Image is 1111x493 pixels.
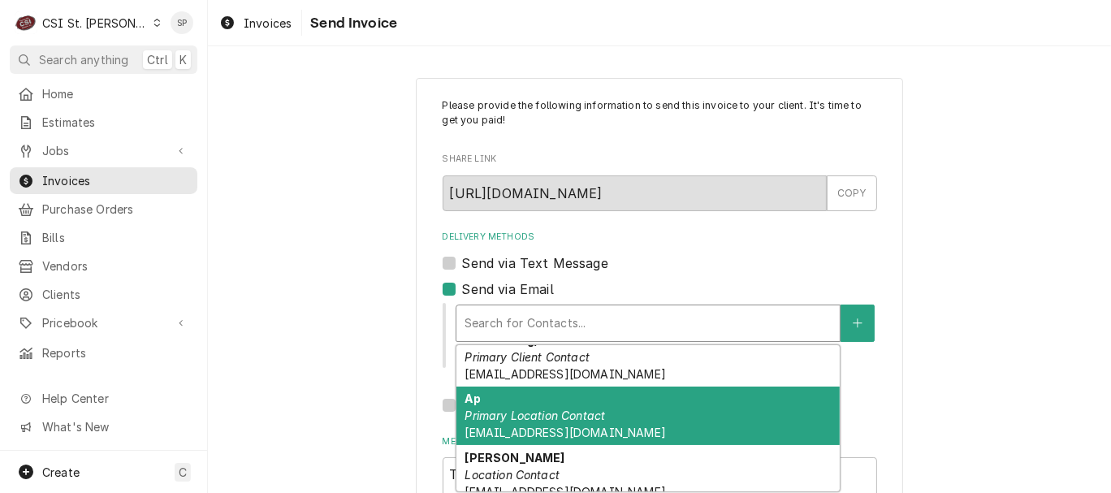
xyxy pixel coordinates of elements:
[443,153,877,166] label: Share Link
[10,385,197,412] a: Go to Help Center
[465,409,605,422] em: Primary Location Contact
[462,253,608,273] label: Send via Text Message
[42,15,148,32] div: CSI St. [PERSON_NAME]
[465,350,590,364] em: Primary Client Contact
[10,137,197,164] a: Go to Jobs
[10,45,197,74] button: Search anythingCtrlK
[10,413,197,440] a: Go to What's New
[465,333,555,347] strong: Accounting/AP
[42,229,189,246] span: Bills
[443,435,877,448] label: Message to Client
[10,339,197,366] a: Reports
[42,314,165,331] span: Pricebook
[841,305,875,342] button: Create New Contact
[10,224,197,251] a: Bills
[39,51,128,68] span: Search anything
[10,309,197,336] a: Go to Pricebook
[465,391,480,405] strong: Ap
[10,196,197,223] a: Purchase Orders
[465,468,560,482] em: Location Contact
[147,51,168,68] span: Ctrl
[10,80,197,107] a: Home
[465,451,564,465] strong: [PERSON_NAME]
[305,12,397,34] span: Send Invoice
[443,98,877,128] p: Please provide the following information to send this invoice to your client. It's time to get yo...
[244,15,292,32] span: Invoices
[42,418,188,435] span: What's New
[10,109,197,136] a: Estimates
[443,231,877,415] div: Delivery Methods
[42,142,165,159] span: Jobs
[179,464,187,481] span: C
[213,10,298,37] a: Invoices
[10,167,197,194] a: Invoices
[179,51,187,68] span: K
[10,253,197,279] a: Vendors
[15,11,37,34] div: CSI St. Louis's Avatar
[465,367,665,381] span: [EMAIL_ADDRESS][DOMAIN_NAME]
[443,231,877,244] label: Delivery Methods
[462,279,554,299] label: Send via Email
[10,281,197,308] a: Clients
[827,175,877,211] button: COPY
[42,465,80,479] span: Create
[42,172,189,189] span: Invoices
[171,11,193,34] div: Shelley Politte's Avatar
[42,114,189,131] span: Estimates
[42,390,188,407] span: Help Center
[42,286,189,303] span: Clients
[42,257,189,275] span: Vendors
[42,201,189,218] span: Purchase Orders
[42,344,189,361] span: Reports
[443,153,877,210] div: Share Link
[465,426,665,439] span: [EMAIL_ADDRESS][DOMAIN_NAME]
[853,318,862,329] svg: Create New Contact
[42,85,189,102] span: Home
[171,11,193,34] div: SP
[15,11,37,34] div: C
